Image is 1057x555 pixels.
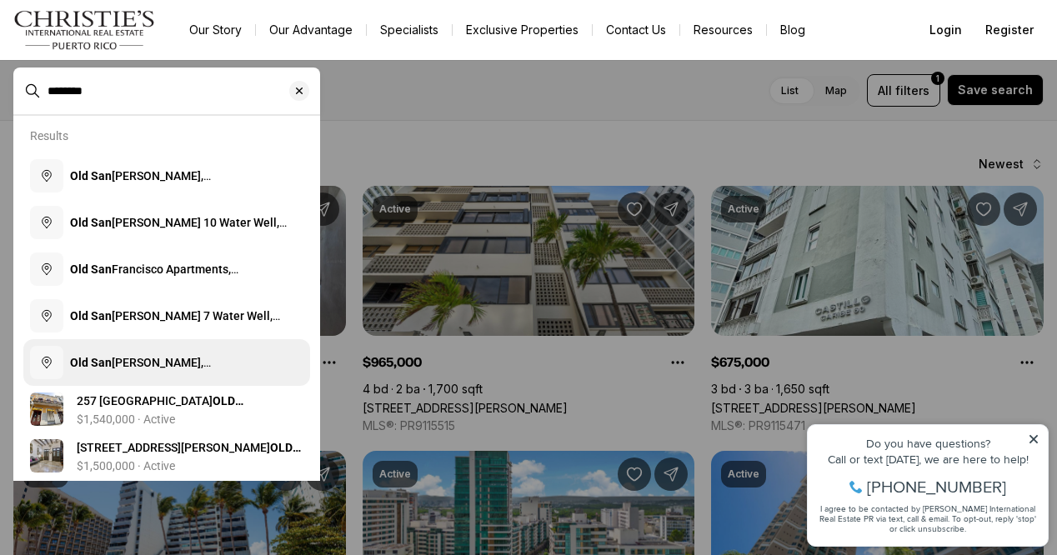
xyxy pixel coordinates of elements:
button: Register [975,13,1044,47]
button: Old San[PERSON_NAME] 10 Water Well, [GEOGRAPHIC_DATA], [GEOGRAPHIC_DATA], [GEOGRAPHIC_DATA] [23,199,310,246]
span: Register [985,23,1034,37]
a: View details: 53 CALLE SAN JOSE OLD SAN JUAN [23,432,310,479]
span: [PERSON_NAME] 10 Water Well, [GEOGRAPHIC_DATA], [GEOGRAPHIC_DATA], [GEOGRAPHIC_DATA] [70,216,302,262]
b: Old San [70,356,112,369]
span: [PERSON_NAME] 7 Water Well, [GEOGRAPHIC_DATA], [GEOGRAPHIC_DATA], [GEOGRAPHIC_DATA] [70,309,302,356]
b: Old San [70,169,112,182]
a: Blog [767,18,819,42]
p: $1,500,000 · Active [77,459,175,472]
a: Resources [680,18,766,42]
span: Francisco Apartments, [GEOGRAPHIC_DATA], [GEOGRAPHIC_DATA], [GEOGRAPHIC_DATA] [70,262,302,309]
p: $1,540,000 · Active [77,412,175,426]
a: Exclusive Properties [453,18,592,42]
a: View details: 398 OLD SAN MATEO RD [23,479,310,526]
b: Old San [70,262,112,276]
a: View details: 257 SAN FRANCISCO OLD SAN JUAN [23,386,310,432]
button: Old San[PERSON_NAME], [GEOGRAPHIC_DATA][PERSON_NAME], [GEOGRAPHIC_DATA][PERSON_NAME], [US_STATE] [23,339,310,386]
button: Login [919,13,972,47]
span: [PERSON_NAME], [GEOGRAPHIC_DATA], [GEOGRAPHIC_DATA], [GEOGRAPHIC_DATA] [70,169,302,216]
button: Old San[PERSON_NAME] 7 Water Well, [GEOGRAPHIC_DATA], [GEOGRAPHIC_DATA], [GEOGRAPHIC_DATA] [23,292,310,339]
button: Old San[PERSON_NAME], [GEOGRAPHIC_DATA], [GEOGRAPHIC_DATA], [GEOGRAPHIC_DATA] [23,152,310,199]
b: Old San [70,216,112,229]
button: Old SanFrancisco Apartments, [GEOGRAPHIC_DATA], [GEOGRAPHIC_DATA], [GEOGRAPHIC_DATA] [23,246,310,292]
img: logo [13,10,156,50]
button: Clear search input [289,68,319,113]
span: [PERSON_NAME], [GEOGRAPHIC_DATA][PERSON_NAME], [GEOGRAPHIC_DATA][PERSON_NAME], [US_STATE] [70,356,275,419]
a: Our Story [176,18,255,42]
span: I agree to be contacted by [PERSON_NAME] International Real Estate PR via text, call & email. To ... [21,102,238,134]
div: Do you have questions? [18,37,241,49]
span: [PHONE_NUMBER] [68,78,208,95]
a: Our Advantage [256,18,366,42]
b: Old San [70,309,112,322]
a: Specialists [367,18,452,42]
div: Call or text [DATE], we are here to help! [18,53,241,65]
span: Login [929,23,962,37]
p: Results [30,129,68,142]
span: [STREET_ADDRESS][PERSON_NAME] [PERSON_NAME], [GEOGRAPHIC_DATA][PERSON_NAME], 00901 [77,441,301,504]
span: 257 [GEOGRAPHIC_DATA] [PERSON_NAME], [GEOGRAPHIC_DATA][PERSON_NAME], 00901 [77,394,282,457]
button: Contact Us [593,18,679,42]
